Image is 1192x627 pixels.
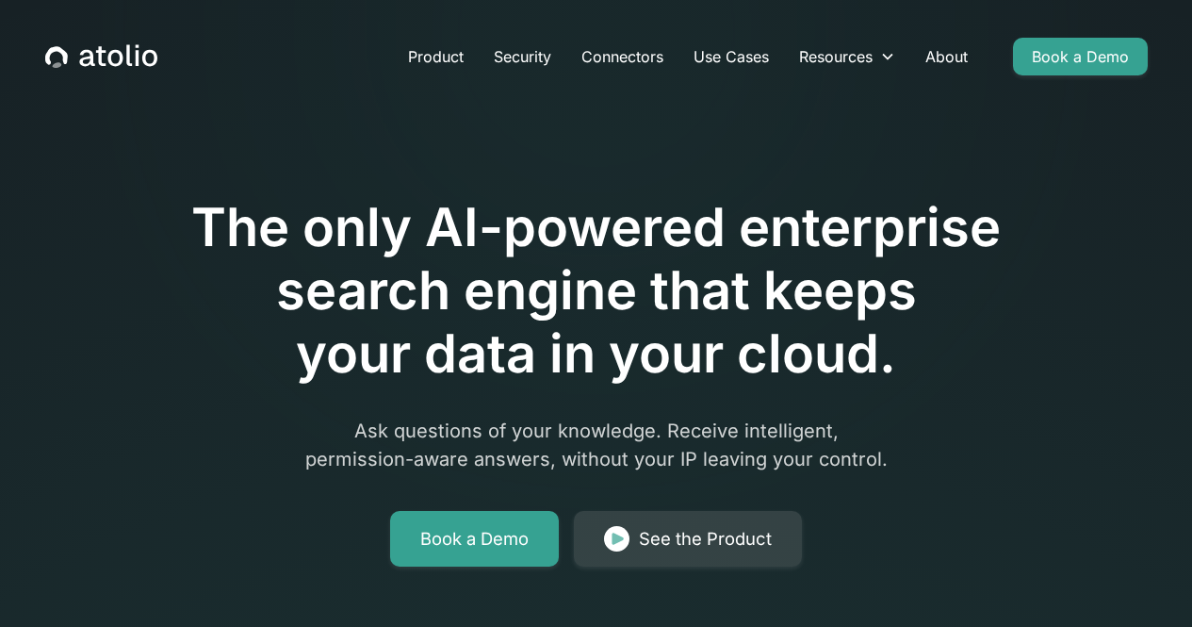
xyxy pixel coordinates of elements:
[1013,38,1148,75] a: Book a Demo
[566,38,678,75] a: Connectors
[390,511,559,568] a: Book a Demo
[114,196,1079,387] h1: The only AI-powered enterprise search engine that keeps your data in your cloud.
[639,526,772,553] div: See the Product
[479,38,566,75] a: Security
[45,44,157,69] a: home
[393,38,479,75] a: Product
[910,38,983,75] a: About
[574,511,802,568] a: See the Product
[784,38,910,75] div: Resources
[678,38,784,75] a: Use Cases
[235,417,958,473] p: Ask questions of your knowledge. Receive intelligent, permission-aware answers, without your IP l...
[799,45,873,68] div: Resources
